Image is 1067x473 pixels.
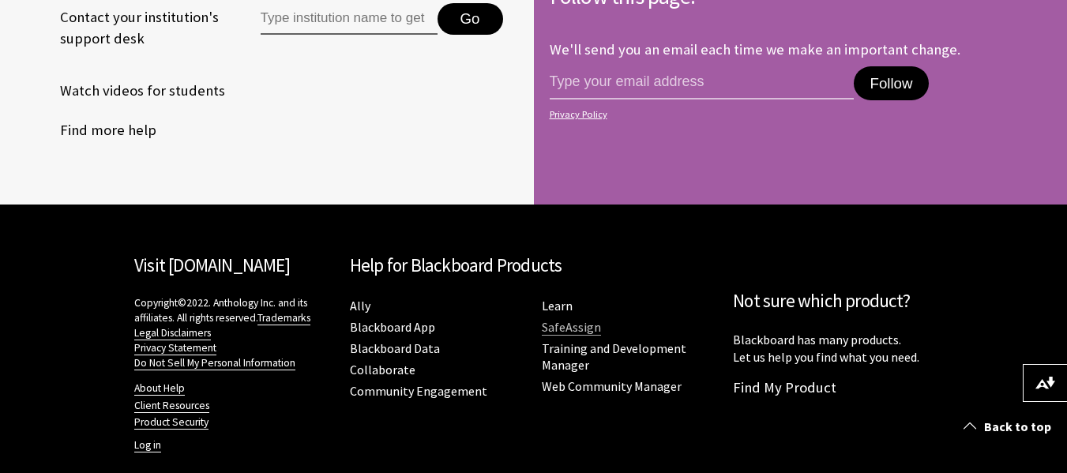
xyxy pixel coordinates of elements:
a: Trademarks [257,311,310,325]
p: Copyright©2022. Anthology Inc. and its affiliates. All rights reserved. [134,295,334,370]
a: About Help [134,381,185,396]
a: SafeAssign [542,319,601,336]
input: email address [550,66,855,99]
input: Type institution name to get support [261,3,438,35]
a: Web Community Manager [542,378,682,395]
a: Visit [DOMAIN_NAME] [134,253,290,276]
span: Contact your institution's support desk [44,7,224,48]
p: We'll send you an email each time we make an important change. [550,40,960,58]
a: Training and Development Manager [542,340,686,374]
p: Blackboard has many products. Let us help you find what you need. [733,331,933,366]
a: Find My Product [733,378,836,396]
h2: Help for Blackboard Products [350,252,718,280]
a: Back to top [952,412,1067,441]
a: Collaborate [350,362,415,378]
a: Watch videos for students [44,79,225,103]
a: Learn [542,298,573,314]
button: Go [438,3,503,35]
a: Log in [134,438,161,452]
button: Follow [854,66,928,101]
a: Ally [350,298,370,314]
a: Privacy Policy [550,109,1019,120]
h2: Not sure which product? [733,287,933,315]
a: Blackboard App [350,319,435,336]
a: Legal Disclaimers [134,326,211,340]
a: Blackboard Data [350,340,440,357]
a: Product Security [134,415,209,430]
a: Community Engagement [350,383,487,400]
a: Privacy Statement [134,341,216,355]
a: Find more help [44,118,156,142]
a: Do Not Sell My Personal Information [134,356,295,370]
a: Client Resources [134,399,209,413]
